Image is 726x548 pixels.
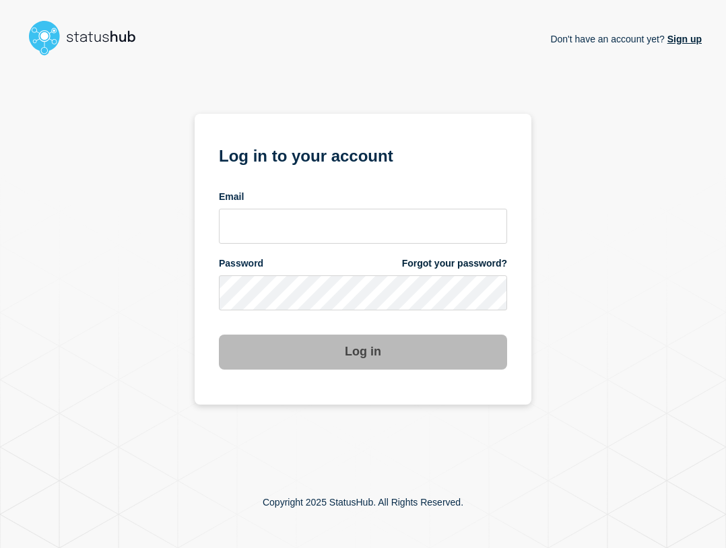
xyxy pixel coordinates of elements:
h1: Log in to your account [219,142,507,167]
input: password input [219,275,507,310]
img: StatusHub logo [24,16,152,59]
button: Log in [219,335,507,370]
p: Copyright 2025 StatusHub. All Rights Reserved. [263,497,463,508]
a: Forgot your password? [402,257,507,270]
p: Don't have an account yet? [550,23,702,55]
input: email input [219,209,507,244]
span: Email [219,191,244,203]
a: Sign up [665,34,702,44]
span: Password [219,257,263,270]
